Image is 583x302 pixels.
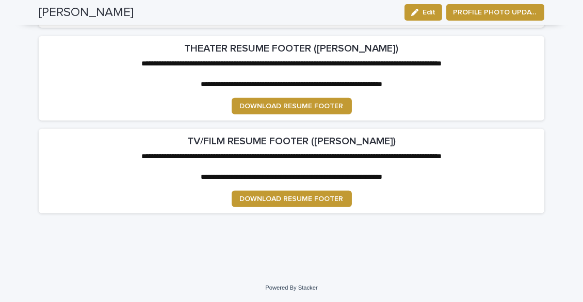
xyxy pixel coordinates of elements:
[265,284,317,291] a: Powered By Stacker
[404,4,442,21] button: Edit
[423,9,435,16] span: Edit
[232,98,352,114] a: DOWNLOAD RESUME FOOTER
[446,4,544,21] button: PROFILE PHOTO UPDATE
[240,195,344,203] span: DOWNLOAD RESUME FOOTER
[453,7,538,18] span: PROFILE PHOTO UPDATE
[240,103,344,110] span: DOWNLOAD RESUME FOOTER
[232,191,352,207] a: DOWNLOAD RESUME FOOTER
[39,5,134,20] h2: [PERSON_NAME]
[185,42,399,55] h2: THEATER RESUME FOOTER ([PERSON_NAME])
[187,135,396,147] h2: TV/FILM RESUME FOOTER ([PERSON_NAME])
